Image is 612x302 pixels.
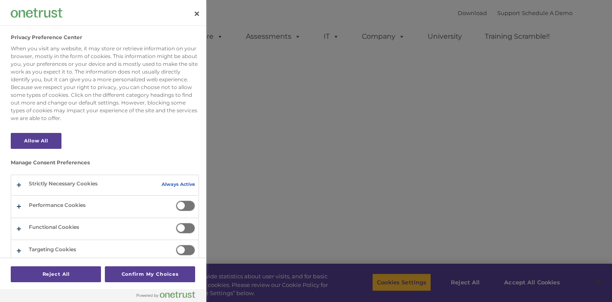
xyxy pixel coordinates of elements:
h2: Privacy Preference Center [11,34,82,40]
div: Company Logo [11,4,62,22]
a: Powered by OneTrust Opens in a new Tab [137,291,202,302]
button: Close [187,4,206,23]
img: Powered by OneTrust Opens in a new Tab [137,291,195,298]
div: When you visit any website, it may store or retrieve information on your browser, mostly in the f... [11,45,199,122]
h3: Manage Consent Preferences [11,160,199,170]
button: Allow All [11,133,61,149]
img: Company Logo [11,8,62,17]
button: Reject All [11,266,101,282]
button: Confirm My Choices [105,266,195,282]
